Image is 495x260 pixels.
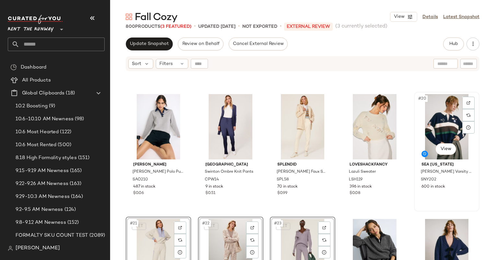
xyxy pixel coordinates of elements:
[159,60,173,67] span: Filters
[16,103,48,110] span: 10.2 Boosting
[69,167,82,175] span: (165)
[284,23,333,31] p: External REVIEW
[160,24,191,29] span: (3 Featured)
[416,94,477,159] img: SNY202.jpg
[250,238,254,242] img: svg%3e
[279,224,287,229] span: SET
[422,14,438,20] a: Details
[16,193,70,200] span: 9.29-10.3 AM Newness
[205,169,253,175] span: Swinton Ombre Knit Pants
[466,101,470,105] img: svg%3e
[204,223,218,230] button: SET
[16,219,66,226] span: 9.8-9.12 AM Newness
[130,41,169,47] span: Update Snapshot
[8,22,54,34] span: Rent the Runway
[128,94,189,159] img: SAO210.jpg
[16,180,68,188] span: 9.22-9.26 AM Newness
[421,177,436,183] span: SNY202
[277,169,327,175] span: [PERSON_NAME] Faux Sherpa Jacket
[238,23,240,30] span: •
[201,220,211,227] span: #22
[10,64,17,70] img: svg%3e
[335,23,387,30] span: (3 currently selected)
[349,169,376,175] span: Lazuli Sweater
[200,94,261,159] img: CPW14.jpg
[350,184,372,190] span: 396 in stock
[48,103,55,110] span: (9)
[466,113,470,117] img: svg%3e
[132,223,146,230] button: SET
[21,64,46,71] span: Dashboard
[205,190,215,196] span: $0.51
[126,14,132,20] img: svg%3e
[56,141,71,149] span: (500)
[421,169,471,175] span: [PERSON_NAME] Varsity Knit Rugby Shirt
[440,146,451,152] span: View
[126,23,191,30] div: Products
[418,95,428,102] span: #20
[132,60,141,67] span: Sort
[16,244,60,252] span: [PERSON_NAME]
[135,11,177,24] span: Fall Cozy
[198,23,236,30] p: updated [DATE]
[66,219,79,226] span: (152)
[182,41,219,47] span: Review on Behalf
[205,162,256,168] span: [GEOGRAPHIC_DATA]
[132,177,148,183] span: SAO210
[277,190,287,196] span: $0.99
[16,232,88,239] span: FORMALTY SKU COUNT TEST
[88,232,105,239] span: (2089)
[63,206,76,213] span: (124)
[194,23,196,30] span: •
[77,154,90,162] span: (151)
[350,162,400,168] span: LoveShackFancy
[178,226,182,230] img: svg%3e
[22,90,64,97] span: Global Clipboards
[64,90,75,97] span: (18)
[178,38,223,50] button: Review on Behalf
[132,169,183,175] span: [PERSON_NAME] Polo Pullover
[16,206,63,213] span: 9.2-9.5 AM Newness
[16,154,77,162] span: 8.18 High Formality styles
[322,238,326,242] img: svg%3e
[8,246,13,251] img: svg%3e
[443,14,479,20] a: Latest Snapshot
[435,143,456,155] button: View
[126,24,135,29] span: 800
[242,23,277,30] p: Not Exported
[350,190,360,196] span: $0.08
[394,14,405,19] span: View
[16,128,59,136] span: 10.6 Most Hearted
[273,220,283,227] span: #23
[16,141,56,149] span: 10.6 Most Rented
[133,162,184,168] span: [PERSON_NAME]
[277,162,328,168] span: Splendid
[133,190,144,196] span: $0.06
[135,224,143,229] span: SET
[349,177,363,183] span: LSH119
[443,38,464,50] button: Hub
[22,77,51,84] span: All Products
[207,224,215,229] span: SET
[68,180,82,188] span: (163)
[205,177,219,183] span: CPW14
[277,177,289,183] span: SPL58
[390,12,417,22] button: View
[421,162,472,168] span: Sea [US_STATE]
[277,184,298,190] span: 70 in stock
[16,115,74,123] span: 10.6-10.10 AM Newness
[205,184,223,190] span: 9 in stock
[16,167,69,175] span: 9.15-9.19 AM Newness
[70,193,83,200] span: (164)
[74,115,84,123] span: (98)
[178,238,182,242] img: svg%3e
[250,226,254,230] img: svg%3e
[421,184,445,190] span: 600 in stock
[280,23,282,30] span: •
[272,94,333,159] img: SPL58.jpg
[233,41,284,47] span: Cancel External Review
[8,15,63,24] img: cfy_white_logo.C9jOOHJF.svg
[449,41,458,47] span: Hub
[229,38,288,50] button: Cancel External Review
[129,220,138,227] span: #21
